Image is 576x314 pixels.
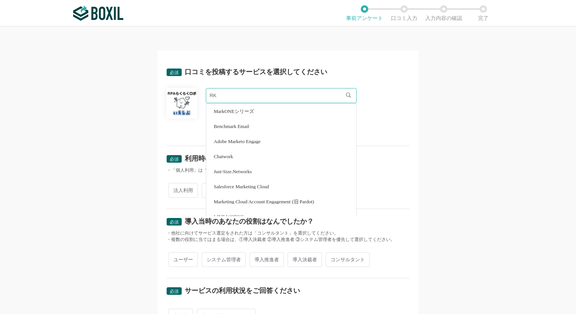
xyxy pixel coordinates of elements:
span: Benchmark Email [214,124,249,129]
input: サービス名で検索 [206,88,357,103]
span: Chatwork [214,154,233,159]
span: 必須 [170,219,179,225]
span: 導入決裁者 [288,252,322,267]
span: Just-Size.Networks [214,169,252,174]
li: 事前アンケート [345,5,384,21]
span: 必須 [170,70,179,75]
span: Marketing Cloud Account Engagement (旧 Pardot) [214,199,314,204]
div: 導入当時のあなたの役割はなんでしたか？ [185,218,314,225]
span: 必須 [170,289,179,294]
li: 口コミ入力 [384,5,424,21]
span: MarkONEシリーズ [214,109,254,114]
div: ・「個人利用」は「個人事業主」として利用した場合にのみ選択してください。 [167,167,409,174]
li: 入力内容の確認 [424,5,463,21]
span: コンサルタント [326,252,370,267]
div: ・他社に向けてサービス選定をされた方は「コンサルタント」を選択してください。 [167,230,409,236]
span: 必須 [170,157,179,162]
div: ・複数の役割に当てはまる場合は、①導入決裁者 ②導入推進者 ③システム管理者を優先して選択してください。 [167,236,409,243]
div: 利用時の形態は何でしたか？ [185,155,273,162]
div: 口コミを投稿するサービスを選択してください [185,69,327,75]
span: 導入推進者 [250,252,284,267]
div: サービスの利用状況をご回答ください [185,287,300,294]
li: 完了 [463,5,503,21]
span: 法人利用 [169,183,198,198]
span: LINE WORKS [214,214,244,219]
span: 個人利用 [202,183,231,198]
span: ユーザー [169,252,198,267]
img: ボクシルSaaS_ロゴ [73,6,123,21]
span: システム管理者 [202,252,246,267]
span: Salesforce Marketing Cloud [214,184,269,189]
span: Adobe Marketo Engage [214,139,260,144]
